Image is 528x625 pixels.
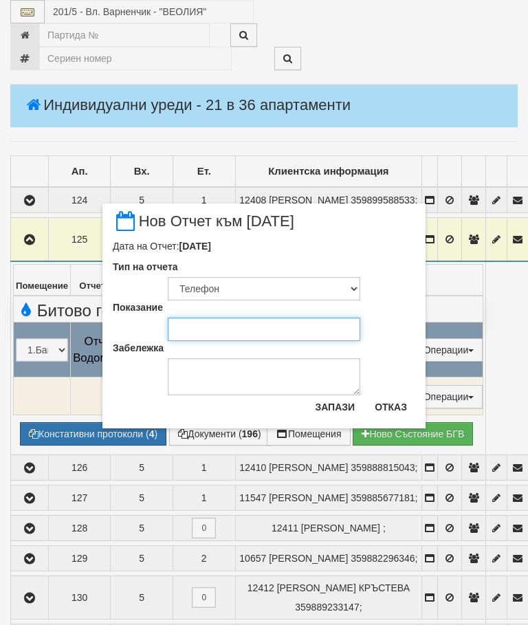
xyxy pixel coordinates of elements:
[113,241,211,252] span: Дата на Отчет:
[179,241,211,252] b: [DATE]
[366,396,415,418] button: Отказ
[307,396,363,418] button: Запази
[113,341,164,355] label: Забележка
[113,300,163,314] label: Показание
[113,260,178,274] label: Тип на отчета
[113,214,294,239] span: Нов Отчет към [DATE]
